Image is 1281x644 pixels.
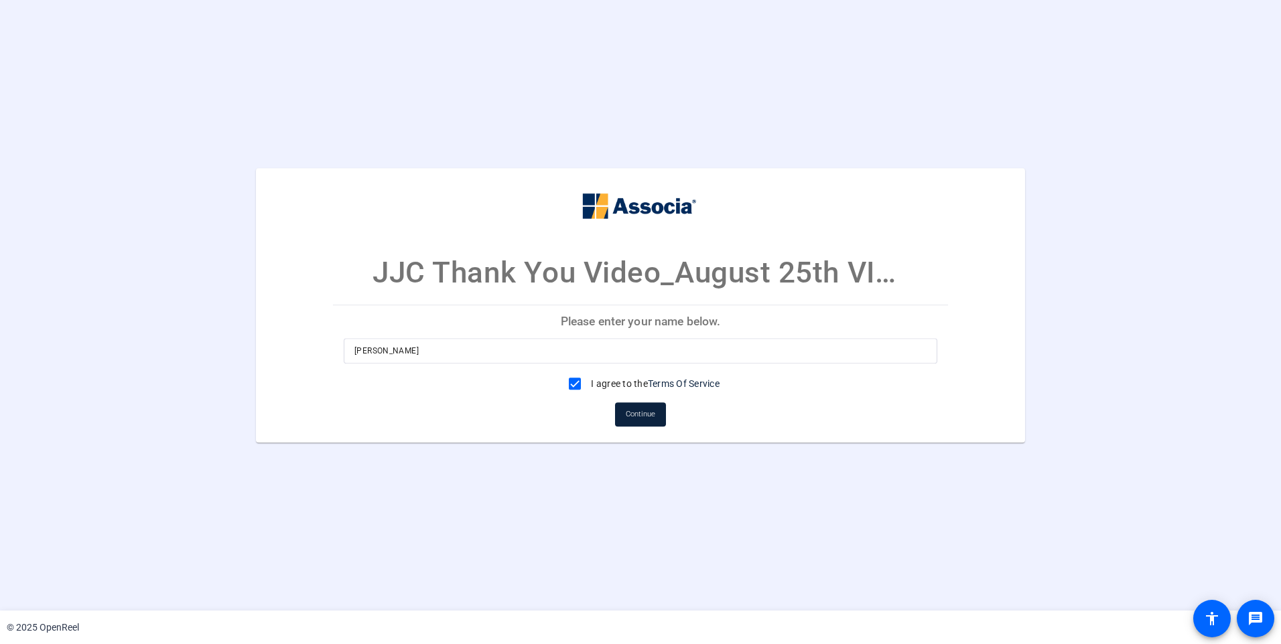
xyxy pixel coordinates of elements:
img: company-logo [574,181,707,230]
a: Terms Of Service [648,378,720,389]
button: Continue [615,402,666,426]
label: I agree to the [588,377,720,390]
input: Enter your name [354,343,927,359]
span: Continue [626,404,655,424]
div: © 2025 OpenReel [7,621,79,635]
p: Please enter your name below. [333,305,948,337]
mat-icon: accessibility [1204,611,1220,627]
mat-icon: message [1248,611,1264,627]
p: JJC Thank You Video_August 25th VIP Event [373,250,908,295]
